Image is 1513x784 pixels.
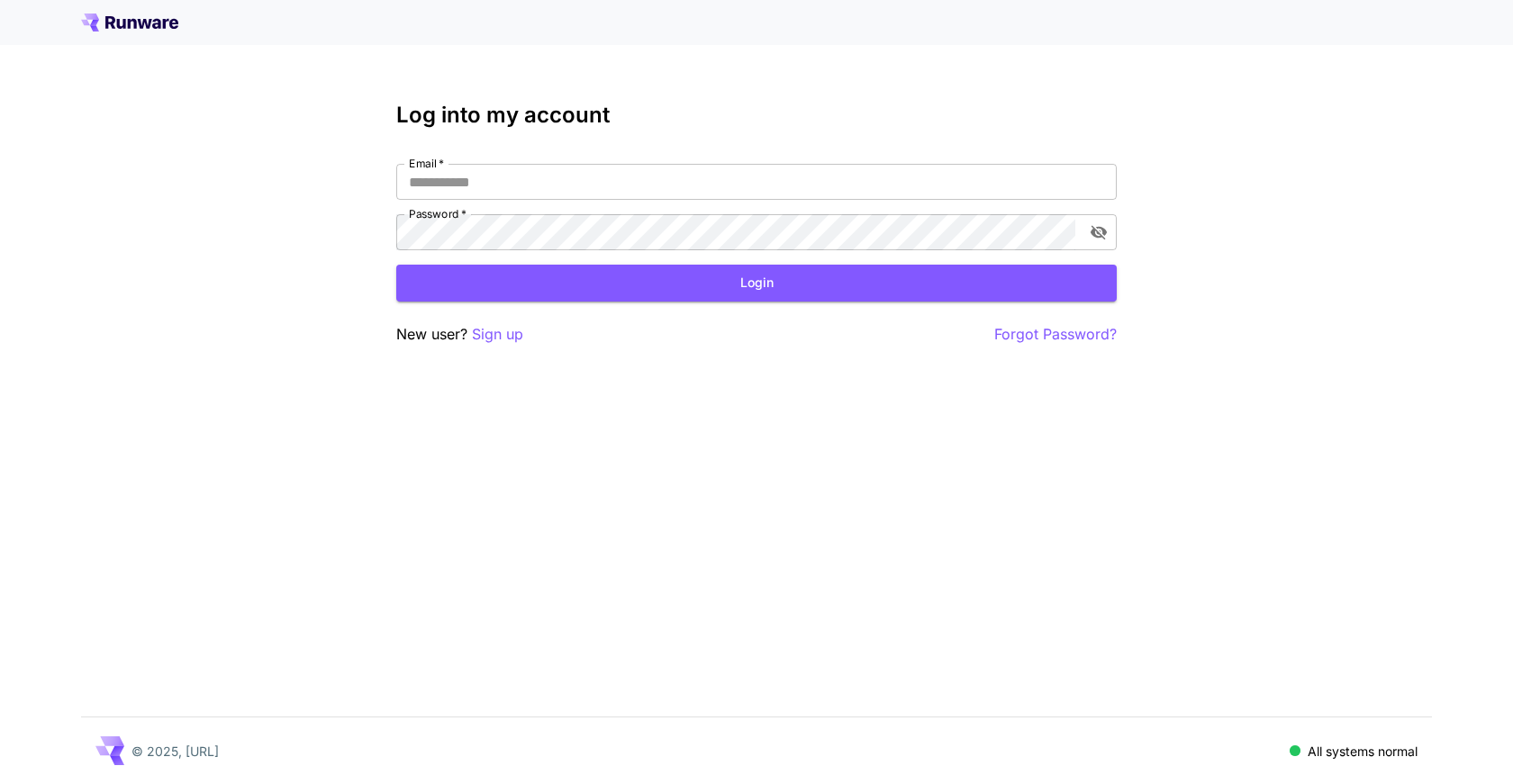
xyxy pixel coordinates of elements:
[994,323,1117,346] button: Forgot Password?
[1308,742,1418,761] p: All systems normal
[409,206,467,221] label: Password
[472,323,523,346] button: Sign up
[1083,216,1115,248] button: toggle password visibility
[409,156,444,171] label: Email
[131,742,219,761] p: © 2025, [URL]
[396,323,523,346] p: New user?
[396,265,1117,302] button: Login
[396,103,1117,128] h3: Log into my account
